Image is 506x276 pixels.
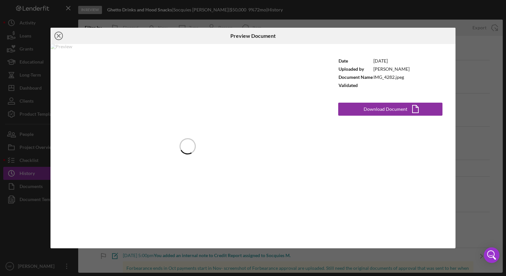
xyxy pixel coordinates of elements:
[373,73,410,81] td: IMG_4282.jpeg
[339,82,358,88] b: Validated
[373,57,410,65] td: [DATE]
[230,33,276,39] h6: Preview Document
[484,247,499,263] div: Open Intercom Messenger
[364,103,407,116] div: Download Document
[338,103,442,116] button: Download Document
[373,65,410,73] td: [PERSON_NAME]
[339,66,364,72] b: Uploaded by
[339,74,373,80] b: Document Name
[339,58,348,64] b: Date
